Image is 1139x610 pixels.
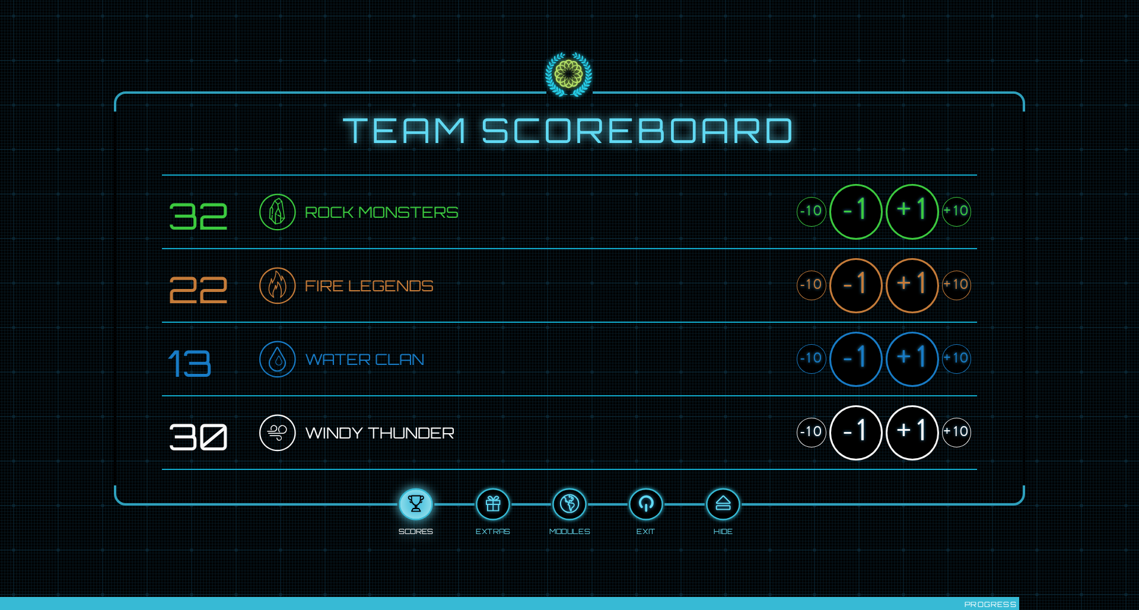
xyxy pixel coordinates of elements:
[797,197,826,227] div: -10
[886,332,939,387] div: +1
[829,332,883,387] div: -1
[305,347,424,371] span: Water Clan
[713,523,732,536] div: Hide
[829,405,883,460] div: -1
[942,418,971,447] div: +10
[829,258,883,313] div: -1
[168,417,259,449] div: 30
[886,258,939,313] div: +1
[549,523,590,536] div: Modules
[797,418,826,447] div: -10
[399,523,434,536] div: Scores
[942,344,971,374] div: +10
[168,269,259,301] div: 22
[797,271,826,300] div: -10
[168,196,259,227] div: 32
[162,112,977,149] h1: Team Scoreboard
[476,523,510,536] div: Extras
[886,405,939,460] div: +1
[543,50,596,100] img: logo_ppa-1c755af25916c3f9a746997ea8451e86.svg
[168,344,259,375] div: 13
[305,200,459,224] span: Rock Monsters
[942,197,971,227] div: +10
[886,184,939,239] div: +1
[797,344,826,374] div: -10
[637,523,656,536] div: Exit
[829,184,883,239] div: -1
[305,421,454,445] span: Windy Thunder
[942,271,971,300] div: +10
[305,274,434,298] span: Fire Legends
